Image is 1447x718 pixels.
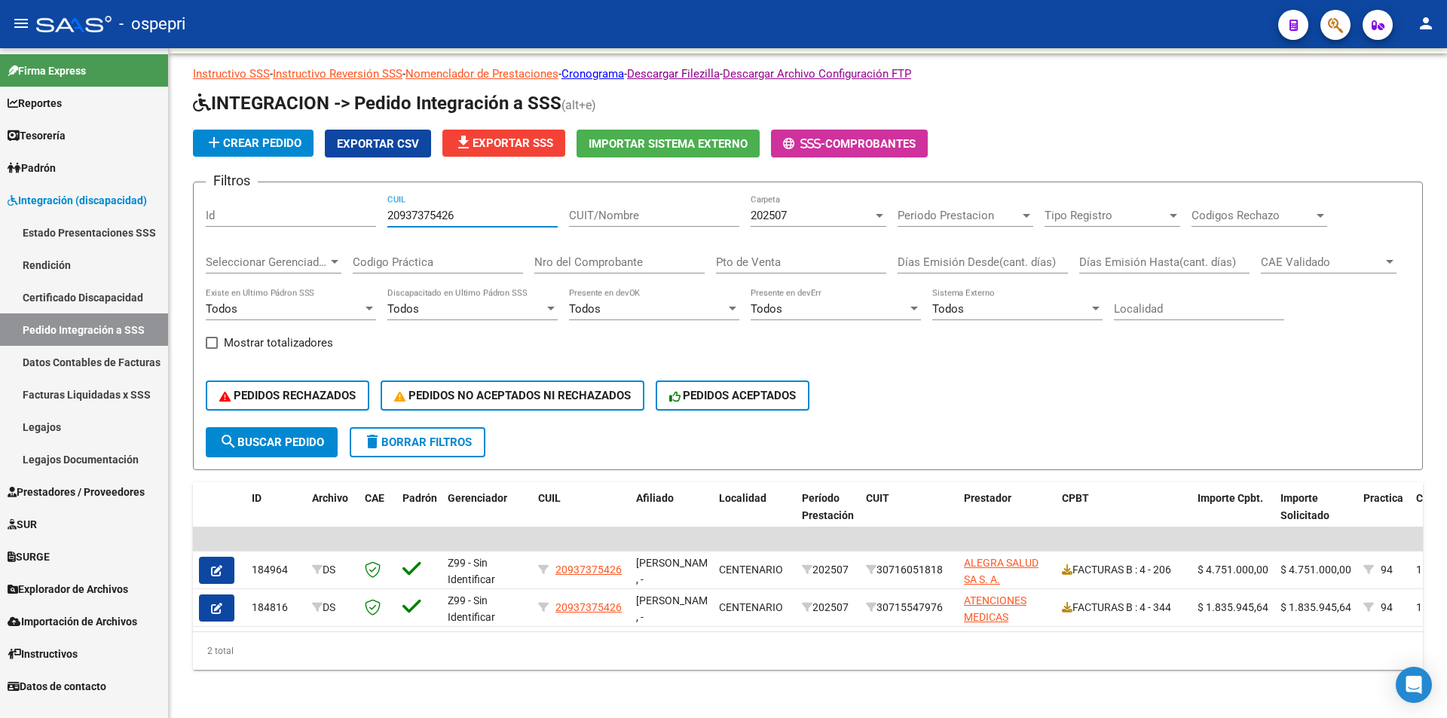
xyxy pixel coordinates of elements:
[396,482,442,548] datatable-header-cell: Padrón
[1062,561,1185,579] div: FACTURAS B : 4 - 206
[719,601,783,613] span: CENTENARIO
[337,137,419,151] span: Exportar CSV
[8,160,56,176] span: Padrón
[866,599,952,616] div: 30715547976
[206,427,338,457] button: Buscar Pedido
[8,127,66,144] span: Tesorería
[193,66,1423,82] p: - - - - -
[442,130,565,157] button: Exportar SSS
[206,170,258,191] h3: Filtros
[1261,255,1383,269] span: CAE Validado
[636,492,674,504] span: Afiliado
[627,67,720,81] a: Descargar Filezilla
[1280,492,1329,521] span: Importe Solicitado
[1062,492,1089,504] span: CPBT
[8,484,145,500] span: Prestadores / Proveedores
[448,557,495,586] span: Z99 - Sin Identificar
[387,302,419,316] span: Todos
[656,380,810,411] button: PEDIDOS ACEPTADOS
[193,632,1423,670] div: 2 total
[350,427,485,457] button: Borrar Filtros
[448,492,507,504] span: Gerenciador
[589,137,748,151] span: Importar Sistema Externo
[193,93,561,114] span: INTEGRACION -> Pedido Integración a SSS
[898,209,1020,222] span: Periodo Prestacion
[8,678,106,695] span: Datos de contacto
[1381,564,1393,576] span: 94
[206,255,328,269] span: Seleccionar Gerenciador
[306,482,359,548] datatable-header-cell: Archivo
[219,389,356,402] span: PEDIDOS RECHAZADOS
[1062,599,1185,616] div: FACTURAS B : 4 - 344
[713,482,796,548] datatable-header-cell: Localidad
[193,67,270,81] a: Instructivo SSS
[246,482,306,548] datatable-header-cell: ID
[802,492,854,521] span: Período Prestación
[1396,667,1432,703] div: Open Intercom Messenger
[577,130,760,157] button: Importar Sistema Externo
[442,482,532,548] datatable-header-cell: Gerenciador
[866,492,889,504] span: CUIT
[555,601,622,613] span: 20937375426
[1045,209,1167,222] span: Tipo Registro
[8,192,147,209] span: Integración (discapacidad)
[1417,14,1435,32] mat-icon: person
[964,492,1011,504] span: Prestador
[8,581,128,597] span: Explorador de Archivos
[8,548,50,565] span: SURGE
[1192,482,1274,548] datatable-header-cell: Importe Cpbt.
[312,599,353,616] div: DS
[312,492,348,504] span: Archivo
[8,95,62,112] span: Reportes
[1280,601,1351,613] span: $ 1.835.945,64
[219,432,237,451] mat-icon: search
[719,492,766,504] span: Localidad
[454,133,473,151] mat-icon: file_download
[8,63,86,79] span: Firma Express
[252,561,300,579] div: 184964
[636,557,717,586] span: [PERSON_NAME] , -
[555,564,622,576] span: 20937375426
[1198,564,1268,576] span: $ 4.751.000,00
[964,557,1039,586] span: ALEGRA SALUD SA S. A.
[205,136,301,150] span: Crear Pedido
[448,594,495,624] span: Z99 - Sin Identificar
[1363,492,1403,504] span: Practica
[825,137,916,151] span: Comprobantes
[796,482,860,548] datatable-header-cell: Período Prestación
[363,435,472,449] span: Borrar Filtros
[802,599,854,616] div: 202507
[866,561,952,579] div: 30716051818
[802,561,854,579] div: 202507
[1416,601,1422,613] span: 1
[860,482,958,548] datatable-header-cell: CUIT
[751,209,787,222] span: 202507
[8,516,37,533] span: SUR
[224,334,333,352] span: Mostrar totalizadores
[723,67,911,81] a: Descargar Archivo Configuración FTP
[630,482,713,548] datatable-header-cell: Afiliado
[719,564,783,576] span: CENTENARIO
[402,492,437,504] span: Padrón
[538,492,561,504] span: CUIL
[193,130,314,157] button: Crear Pedido
[783,137,825,151] span: -
[206,302,237,316] span: Todos
[1274,482,1357,548] datatable-header-cell: Importe Solicitado
[958,482,1056,548] datatable-header-cell: Prestador
[932,302,964,316] span: Todos
[252,599,300,616] div: 184816
[312,561,353,579] div: DS
[1198,601,1268,613] span: $ 1.835.945,64
[532,482,630,548] datatable-header-cell: CUIL
[394,389,631,402] span: PEDIDOS NO ACEPTADOS NI RECHAZADOS
[964,594,1039,658] span: ATENCIONES MEDICAS DOMICILIARIAS SA
[119,8,185,41] span: - ospepri
[363,432,381,451] mat-icon: delete
[1381,601,1393,613] span: 94
[252,492,262,504] span: ID
[12,14,30,32] mat-icon: menu
[1357,482,1410,548] datatable-header-cell: Practica
[1280,564,1351,576] span: $ 4.751.000,00
[1056,482,1192,548] datatable-header-cell: CPBT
